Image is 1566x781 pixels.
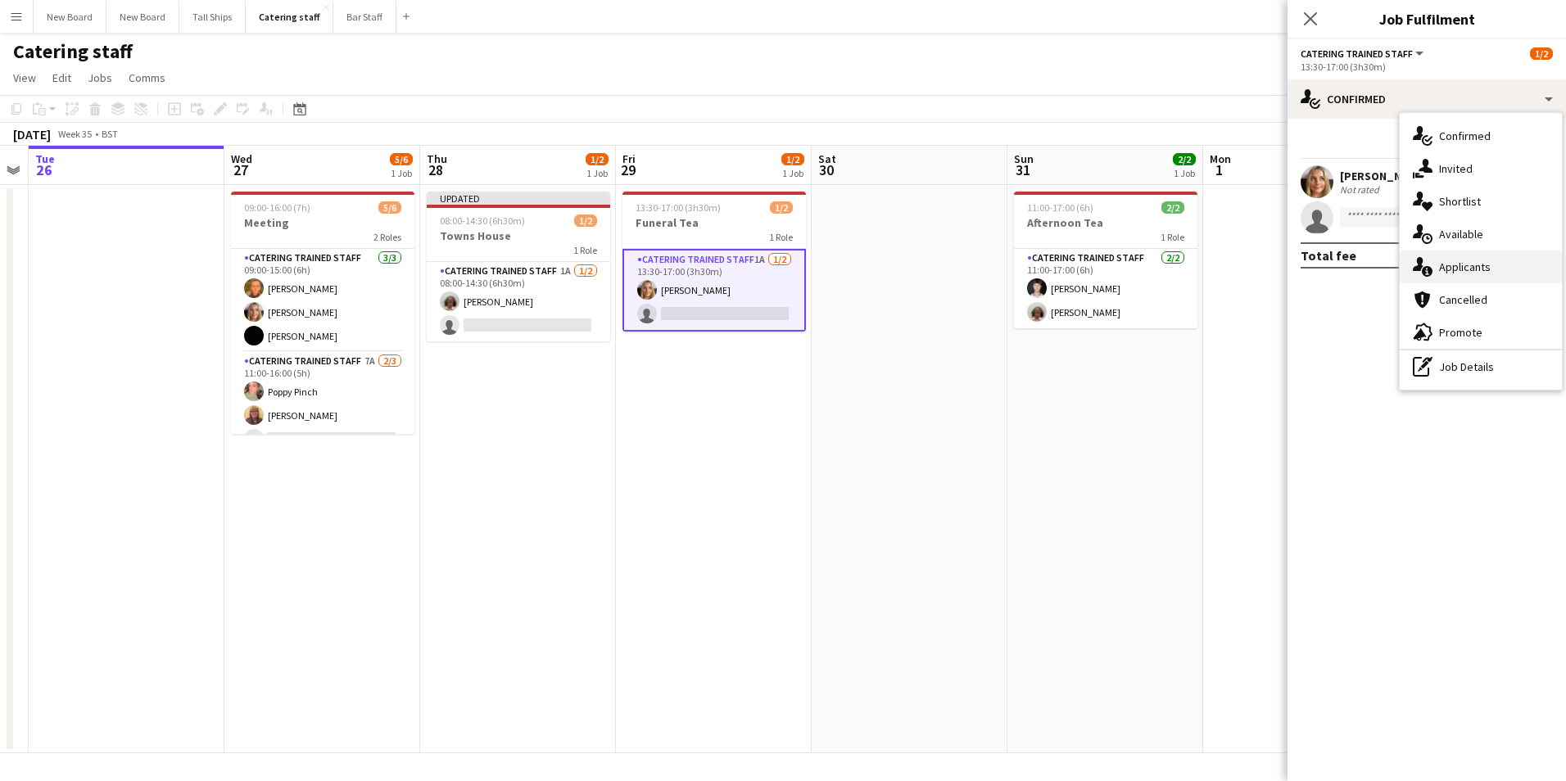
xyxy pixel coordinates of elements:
[7,67,43,88] a: View
[586,153,609,165] span: 1/2
[574,214,597,227] span: 1/2
[34,1,106,33] button: New Board
[622,192,806,332] app-job-card: 13:30-17:00 (3h30m)1/2Funeral Tea1 RoleCatering trained staff1A1/213:30-17:00 (3h30m)[PERSON_NAME]
[391,167,412,179] div: 1 Job
[333,1,396,33] button: Bar Staff
[46,67,78,88] a: Edit
[1301,247,1356,264] div: Total fee
[427,192,610,205] div: Updated
[769,231,793,243] span: 1 Role
[1400,120,1562,152] div: Confirmed
[427,228,610,243] h3: Towns House
[1014,192,1197,328] app-job-card: 11:00-17:00 (6h)2/2Afternoon Tea1 RoleCatering trained staff2/211:00-17:00 (6h)[PERSON_NAME][PERS...
[1400,283,1562,316] div: Cancelled
[782,167,803,179] div: 1 Job
[427,192,610,341] app-job-card: Updated08:00-14:30 (6h30m)1/2Towns House1 RoleCatering trained staff1A1/208:00-14:30 (6h30m)[PERS...
[13,39,133,64] h1: Catering staff
[440,214,525,227] span: 08:00-14:30 (6h30m)
[102,128,118,140] div: BST
[88,70,112,85] span: Jobs
[390,153,413,165] span: 5/6
[1400,218,1562,251] div: Available
[35,151,55,166] span: Tue
[1288,8,1566,29] h3: Job Fulfilment
[13,70,36,85] span: View
[1301,61,1553,73] div: 13:30-17:00 (3h30m)
[1012,160,1034,179] span: 31
[231,151,252,166] span: Wed
[1400,350,1562,383] div: Job Details
[622,249,806,332] app-card-role: Catering trained staff1A1/213:30-17:00 (3h30m)[PERSON_NAME]
[1161,201,1184,214] span: 2/2
[770,201,793,214] span: 1/2
[622,215,806,230] h3: Funeral Tea
[1400,185,1562,218] div: Shortlist
[244,201,310,214] span: 09:00-16:00 (7h)
[1161,231,1184,243] span: 1 Role
[816,160,836,179] span: 30
[231,192,414,434] app-job-card: 09:00-16:00 (7h)5/6Meeting2 RolesCatering trained staff3/309:00-15:00 (6h)[PERSON_NAME][PERSON_NA...
[106,1,179,33] button: New Board
[427,151,447,166] span: Thu
[373,231,401,243] span: 2 Roles
[818,151,836,166] span: Sat
[246,1,333,33] button: Catering staff
[129,70,165,85] span: Comms
[636,201,721,214] span: 13:30-17:00 (3h30m)
[622,151,636,166] span: Fri
[54,128,95,140] span: Week 35
[1288,79,1566,119] div: Confirmed
[1207,160,1231,179] span: 1
[1400,152,1562,185] div: Invited
[573,244,597,256] span: 1 Role
[231,249,414,352] app-card-role: Catering trained staff3/309:00-15:00 (6h)[PERSON_NAME][PERSON_NAME][PERSON_NAME]
[33,160,55,179] span: 26
[1014,215,1197,230] h3: Afternoon Tea
[1301,47,1413,60] span: Catering trained staff
[1027,201,1093,214] span: 11:00-17:00 (6h)
[1301,47,1426,60] button: Catering trained staff
[781,153,804,165] span: 1/2
[1210,151,1231,166] span: Mon
[1400,251,1562,283] div: Applicants
[81,67,119,88] a: Jobs
[424,160,447,179] span: 28
[229,160,252,179] span: 27
[586,167,608,179] div: 1 Job
[1173,153,1196,165] span: 2/2
[231,215,414,230] h3: Meeting
[231,352,414,455] app-card-role: Catering trained staff7A2/311:00-16:00 (5h)Poppy Pinch[PERSON_NAME]
[179,1,246,33] button: Tall Ships
[122,67,172,88] a: Comms
[427,262,610,341] app-card-role: Catering trained staff1A1/208:00-14:30 (6h30m)[PERSON_NAME]
[378,201,401,214] span: 5/6
[1340,183,1383,196] div: Not rated
[1014,151,1034,166] span: Sun
[1174,167,1195,179] div: 1 Job
[620,160,636,179] span: 29
[1530,47,1553,60] span: 1/2
[1014,249,1197,328] app-card-role: Catering trained staff2/211:00-17:00 (6h)[PERSON_NAME][PERSON_NAME]
[13,126,51,142] div: [DATE]
[52,70,71,85] span: Edit
[1340,169,1427,183] div: [PERSON_NAME]
[1400,316,1562,349] div: Promote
